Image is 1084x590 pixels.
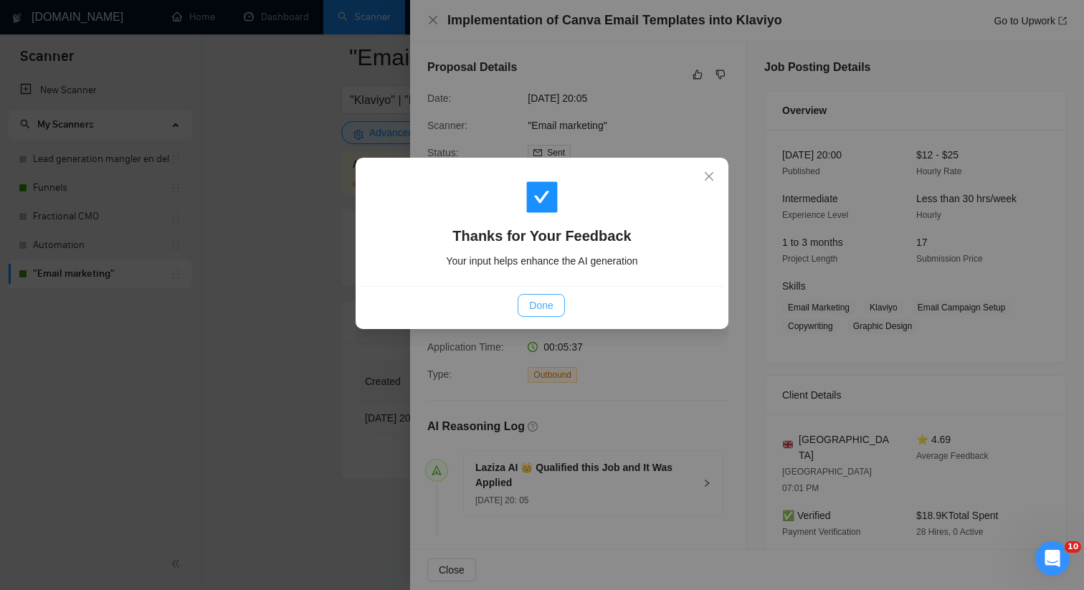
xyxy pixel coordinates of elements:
[378,226,706,246] h4: Thanks for Your Feedback
[529,298,553,313] span: Done
[1065,541,1081,553] span: 10
[703,171,715,182] span: close
[525,180,559,214] span: check-square
[446,255,637,267] span: Your input helps enhance the AI generation
[518,294,564,317] button: Done
[1035,541,1070,576] iframe: Intercom live chat
[690,158,728,196] button: Close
